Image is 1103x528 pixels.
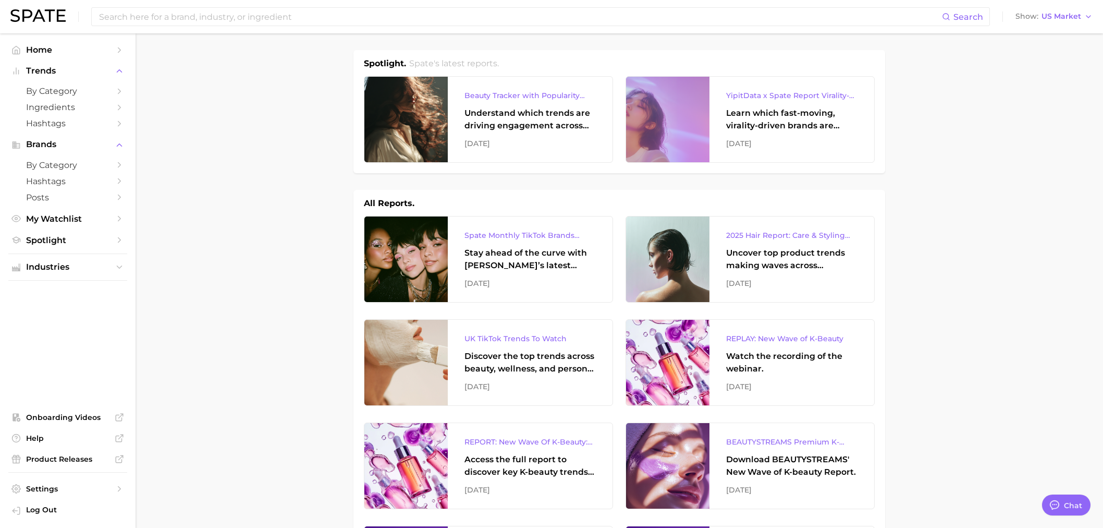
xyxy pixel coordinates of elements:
[726,229,857,242] div: 2025 Hair Report: Care & Styling Products
[464,380,596,393] div: [DATE]
[726,332,857,345] div: REPLAY: New Wave of K-Beauty
[726,484,857,496] div: [DATE]
[726,137,857,150] div: [DATE]
[364,423,613,509] a: REPORT: New Wave Of K-Beauty: [GEOGRAPHIC_DATA]’s Trending Innovations In Skincare & Color Cosmet...
[409,57,499,70] h2: Spate's latest reports.
[8,451,127,467] a: Product Releases
[364,76,613,163] a: Beauty Tracker with Popularity IndexUnderstand which trends are driving engagement across platfor...
[1041,14,1081,19] span: US Market
[26,235,109,245] span: Spotlight
[726,89,857,102] div: YipitData x Spate Report Virality-Driven Brands Are Taking a Slice of the Beauty Pie
[10,9,66,22] img: SPATE
[8,211,127,227] a: My Watchlist
[726,277,857,290] div: [DATE]
[464,277,596,290] div: [DATE]
[26,413,109,422] span: Onboarding Videos
[8,83,127,99] a: by Category
[726,436,857,448] div: BEAUTYSTREAMS Premium K-beauty Trends Report
[26,262,109,272] span: Industries
[26,86,109,96] span: by Category
[364,197,414,210] h1: All Reports.
[26,66,109,76] span: Trends
[26,176,109,186] span: Hashtags
[8,259,127,275] button: Industries
[726,247,857,272] div: Uncover top product trends making waves across platforms — along with key insights into benefits,...
[726,350,857,375] div: Watch the recording of the webinar.
[464,229,596,242] div: Spate Monthly TikTok Brands Tracker
[26,140,109,149] span: Brands
[726,380,857,393] div: [DATE]
[464,107,596,132] div: Understand which trends are driving engagement across platforms in the skin, hair, makeup, and fr...
[8,232,127,248] a: Spotlight
[8,502,127,520] a: Log out. Currently logged in with e-mail lauren.alexander@emersongroup.com.
[8,99,127,115] a: Ingredients
[464,332,596,345] div: UK TikTok Trends To Watch
[26,193,109,202] span: Posts
[1015,14,1038,19] span: Show
[8,115,127,131] a: Hashtags
[26,434,109,443] span: Help
[364,216,613,303] a: Spate Monthly TikTok Brands TrackerStay ahead of the curve with [PERSON_NAME]’s latest monthly tr...
[26,45,109,55] span: Home
[8,63,127,79] button: Trends
[8,157,127,173] a: by Category
[98,8,942,26] input: Search here for a brand, industry, or ingredient
[26,484,109,494] span: Settings
[626,216,875,303] a: 2025 Hair Report: Care & Styling ProductsUncover top product trends making waves across platforms...
[26,160,109,170] span: by Category
[364,57,406,70] h1: Spotlight.
[8,481,127,497] a: Settings
[626,319,875,406] a: REPLAY: New Wave of K-BeautyWatch the recording of the webinar.[DATE]
[26,118,109,128] span: Hashtags
[26,102,109,112] span: Ingredients
[464,350,596,375] div: Discover the top trends across beauty, wellness, and personal care on TikTok [GEOGRAPHIC_DATA].
[464,89,596,102] div: Beauty Tracker with Popularity Index
[8,430,127,446] a: Help
[8,42,127,58] a: Home
[8,410,127,425] a: Onboarding Videos
[464,436,596,448] div: REPORT: New Wave Of K-Beauty: [GEOGRAPHIC_DATA]’s Trending Innovations In Skincare & Color Cosmetics
[953,12,983,22] span: Search
[726,453,857,478] div: Download BEAUTYSTREAMS' New Wave of K-beauty Report.
[8,137,127,152] button: Brands
[364,319,613,406] a: UK TikTok Trends To WatchDiscover the top trends across beauty, wellness, and personal care on Ti...
[1013,10,1095,23] button: ShowUS Market
[26,505,119,514] span: Log Out
[464,453,596,478] div: Access the full report to discover key K-beauty trends influencing [DATE] beauty market
[726,107,857,132] div: Learn which fast-moving, virality-driven brands are leading the pack, the risks of viral growth, ...
[464,137,596,150] div: [DATE]
[8,189,127,206] a: Posts
[626,423,875,509] a: BEAUTYSTREAMS Premium K-beauty Trends ReportDownload BEAUTYSTREAMS' New Wave of K-beauty Report.[...
[26,454,109,464] span: Product Releases
[26,214,109,224] span: My Watchlist
[8,173,127,189] a: Hashtags
[626,76,875,163] a: YipitData x Spate Report Virality-Driven Brands Are Taking a Slice of the Beauty PieLearn which f...
[464,484,596,496] div: [DATE]
[464,247,596,272] div: Stay ahead of the curve with [PERSON_NAME]’s latest monthly tracker, spotlighting the fastest-gro...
